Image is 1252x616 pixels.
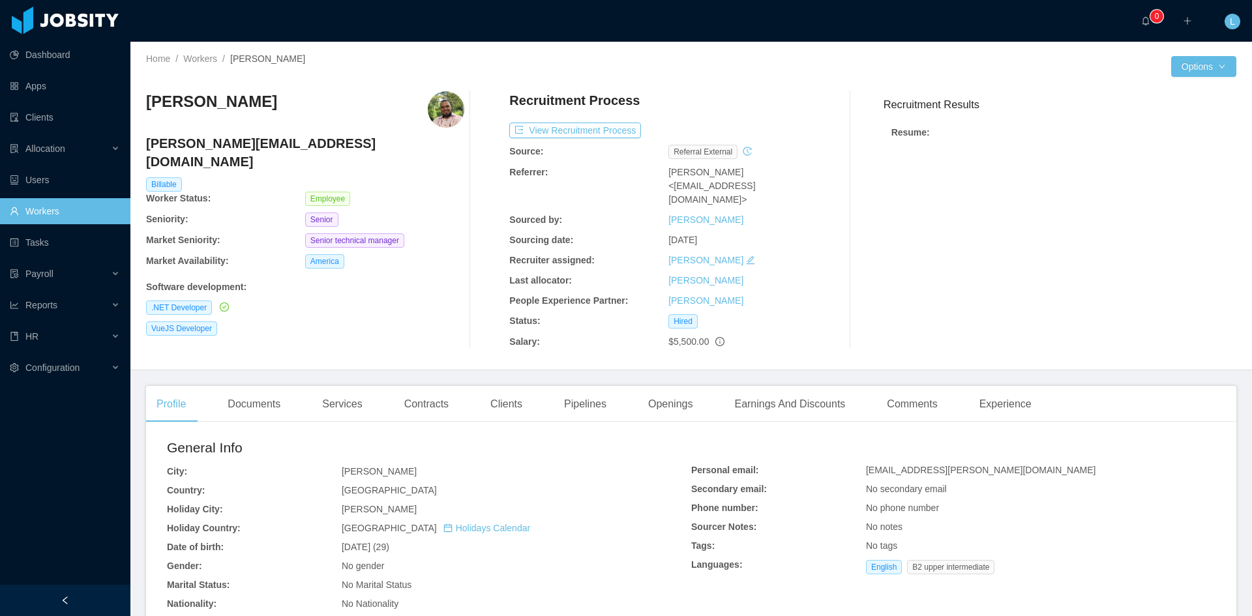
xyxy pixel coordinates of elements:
[25,300,57,310] span: Reports
[167,485,205,495] b: Country:
[866,503,939,513] span: No phone number
[10,301,19,310] i: icon: line-chart
[509,235,573,245] b: Sourcing date:
[394,386,459,422] div: Contracts
[146,214,188,224] b: Seniority:
[691,521,756,532] b: Sourcer Notes:
[342,523,530,533] span: [GEOGRAPHIC_DATA]
[876,386,947,422] div: Comments
[891,127,930,138] strong: Resume :
[554,386,617,422] div: Pipelines
[342,598,398,609] span: No Nationality
[167,598,216,609] b: Nationality:
[342,561,384,571] span: No gender
[305,213,338,227] span: Senior
[691,540,715,551] b: Tags:
[691,465,759,475] b: Personal email:
[183,53,217,64] a: Workers
[167,437,691,458] h2: General Info
[25,269,53,279] span: Payroll
[167,542,224,552] b: Date of birth:
[668,314,698,329] span: Hired
[10,229,120,256] a: icon: profileTasks
[724,386,856,422] div: Earnings And Discounts
[146,235,220,245] b: Market Seniority:
[668,214,743,225] a: [PERSON_NAME]
[1171,56,1236,77] button: Optionsicon: down
[691,503,758,513] b: Phone number:
[305,233,404,248] span: Senior technical manager
[167,579,230,590] b: Marital Status:
[668,145,738,159] span: Referral external
[480,386,533,422] div: Clients
[509,255,595,265] b: Recruiter assigned:
[167,466,187,477] b: City:
[443,523,453,533] i: icon: calendar
[691,559,743,570] b: Languages:
[222,53,225,64] span: /
[1141,16,1150,25] i: icon: bell
[509,146,543,156] b: Source:
[146,177,182,192] span: Billable
[509,167,548,177] b: Referrer:
[884,96,1236,113] h3: Recruitment Results
[342,466,417,477] span: [PERSON_NAME]
[1150,10,1163,23] sup: 0
[146,134,464,171] h4: [PERSON_NAME][EMAIL_ADDRESS][DOMAIN_NAME]
[509,315,540,326] b: Status:
[10,198,120,224] a: icon: userWorkers
[638,386,704,422] div: Openings
[10,42,120,68] a: icon: pie-chartDashboard
[969,386,1042,422] div: Experience
[668,255,743,265] a: [PERSON_NAME]
[342,485,437,495] span: [GEOGRAPHIC_DATA]
[509,336,540,347] b: Salary:
[305,192,350,206] span: Employee
[217,386,291,422] div: Documents
[25,143,65,154] span: Allocation
[509,275,572,286] b: Last allocator:
[146,91,277,112] h3: [PERSON_NAME]
[668,275,743,286] a: [PERSON_NAME]
[866,465,1095,475] span: [EMAIL_ADDRESS][PERSON_NAME][DOMAIN_NAME]
[217,302,229,312] a: icon: check-circle
[691,484,767,494] b: Secondary email:
[342,504,417,514] span: [PERSON_NAME]
[668,295,743,306] a: [PERSON_NAME]
[146,193,211,203] b: Worker Status:
[866,560,902,574] span: English
[907,560,994,574] span: B2 upper intermediate
[10,104,120,130] a: icon: auditClients
[146,282,246,292] b: Software development :
[220,302,229,312] i: icon: check-circle
[342,579,411,590] span: No Marital Status
[167,523,241,533] b: Holiday Country:
[10,144,19,153] i: icon: solution
[509,214,562,225] b: Sourced by:
[509,125,641,136] a: icon: exportView Recruitment Process
[10,167,120,193] a: icon: robotUsers
[175,53,178,64] span: /
[743,147,752,156] i: icon: history
[10,73,120,99] a: icon: appstoreApps
[167,504,223,514] b: Holiday City:
[866,484,947,494] span: No secondary email
[428,91,464,128] img: d72f41d0-5b66-11eb-9f57-f581fe33970c_664ce7eb38021-400w.png
[146,386,196,422] div: Profile
[668,181,755,205] span: <[EMAIL_ADDRESS][DOMAIN_NAME]>
[715,337,724,346] span: info-circle
[25,362,80,373] span: Configuration
[146,256,229,266] b: Market Availability:
[230,53,305,64] span: [PERSON_NAME]
[146,301,212,315] span: .NET Developer
[146,53,170,64] a: Home
[305,254,344,269] span: America
[167,561,202,571] b: Gender:
[25,331,38,342] span: HR
[746,256,755,265] i: icon: edit
[10,269,19,278] i: icon: file-protect
[866,521,902,532] span: No notes
[443,523,530,533] a: icon: calendarHolidays Calendar
[668,167,743,177] span: [PERSON_NAME]
[668,336,709,347] span: $5,500.00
